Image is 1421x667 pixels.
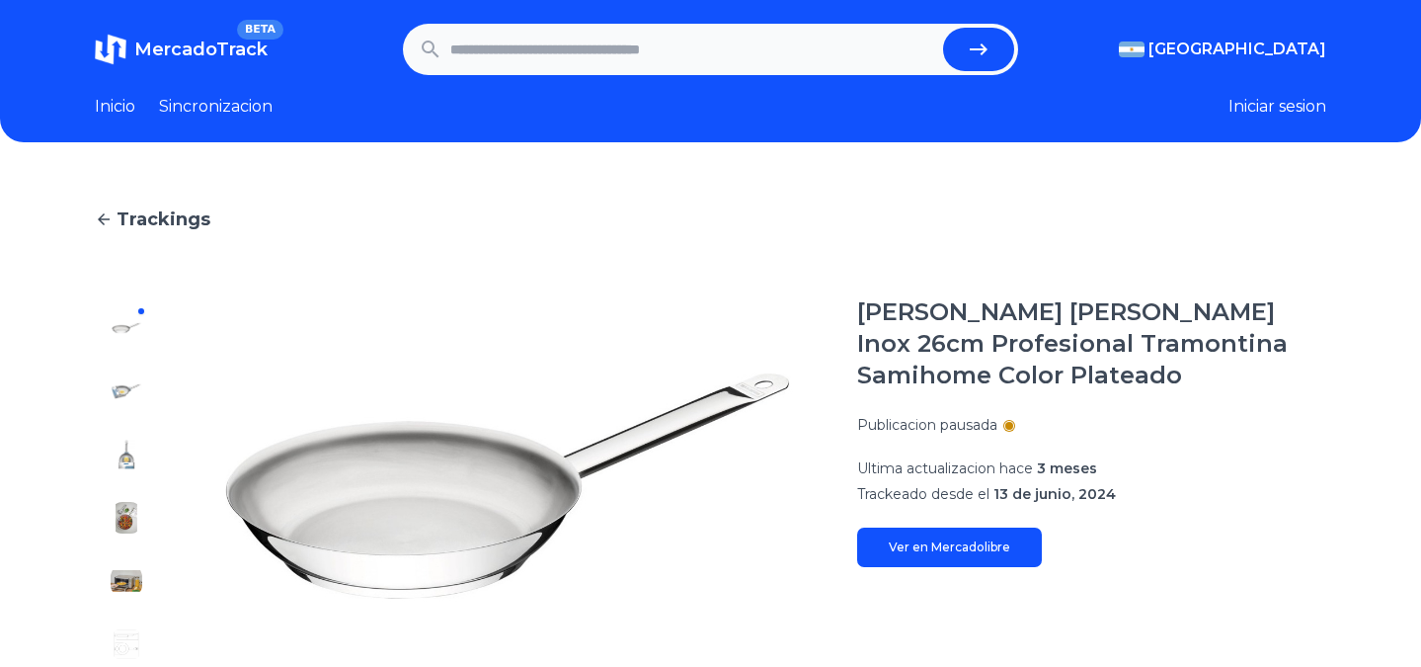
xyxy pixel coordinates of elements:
img: MercadoTrack [95,34,126,65]
a: MercadoTrackBETA [95,34,268,65]
h1: [PERSON_NAME] [PERSON_NAME] Inox 26cm Profesional Tramontina Samihome Color Plateado [857,296,1326,391]
img: Sarten Acero Inox 26cm Profesional Tramontina Samihome Color Plateado [111,375,142,407]
img: Sarten Acero Inox 26cm Profesional Tramontina Samihome Color Plateado [111,312,142,344]
img: Sarten Acero Inox 26cm Profesional Tramontina Samihome Color Plateado [111,628,142,660]
a: Ver en Mercadolibre [857,528,1042,567]
button: [GEOGRAPHIC_DATA] [1119,38,1326,61]
span: Ultima actualizacion hace [857,459,1033,477]
p: Publicacion pausada [857,415,997,435]
a: Sincronizacion [159,95,273,119]
img: Sarten Acero Inox 26cm Profesional Tramontina Samihome Color Plateado [111,565,142,597]
img: Argentina [1119,42,1145,57]
span: 3 meses [1037,459,1097,477]
span: MercadoTrack [134,39,268,60]
a: Trackings [95,206,1326,233]
img: Sarten Acero Inox 26cm Profesional Tramontina Samihome Color Plateado [111,439,142,470]
span: 13 de junio, 2024 [993,485,1116,503]
img: Sarten Acero Inox 26cm Profesional Tramontina Samihome Color Plateado [111,502,142,534]
button: Iniciar sesion [1228,95,1326,119]
span: Trackeado desde el [857,485,989,503]
span: Trackings [117,206,210,233]
a: Inicio [95,95,135,119]
span: BETA [237,20,283,40]
span: [GEOGRAPHIC_DATA] [1148,38,1326,61]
